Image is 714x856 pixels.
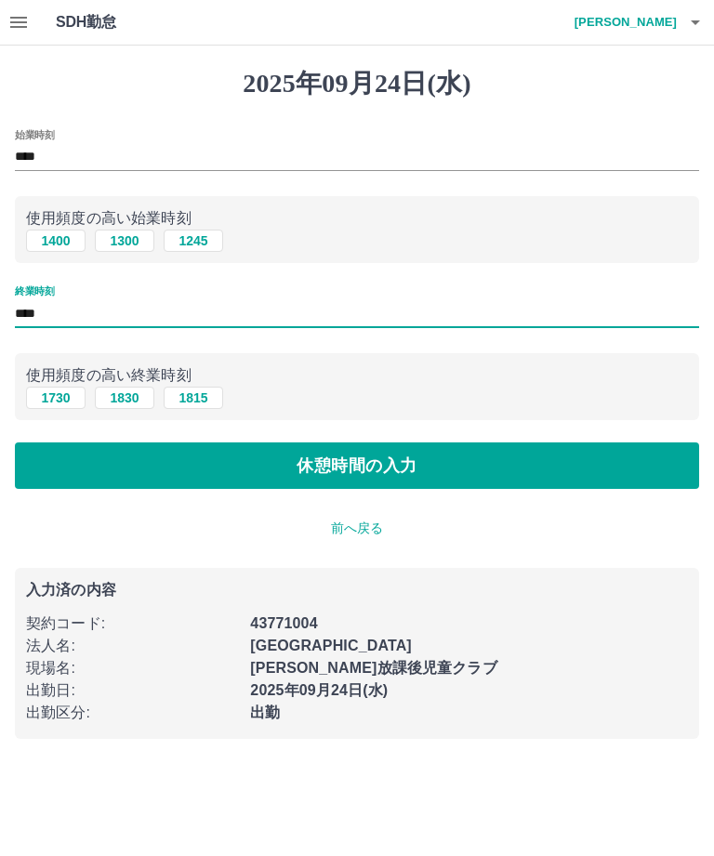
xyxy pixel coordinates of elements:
p: 入力済の内容 [26,583,688,598]
button: 休憩時間の入力 [15,442,699,489]
p: 契約コード : [26,612,239,635]
p: 現場名 : [26,657,239,679]
button: 1245 [164,230,223,252]
p: 使用頻度の高い始業時刻 [26,207,688,230]
button: 1815 [164,387,223,409]
p: 出勤日 : [26,679,239,702]
button: 1300 [95,230,154,252]
b: 出勤 [250,705,280,720]
label: 終業時刻 [15,284,54,298]
h1: 2025年09月24日(水) [15,68,699,99]
p: 前へ戻る [15,519,699,538]
p: 法人名 : [26,635,239,657]
button: 1400 [26,230,86,252]
b: 2025年09月24日(水) [250,682,388,698]
b: [GEOGRAPHIC_DATA] [250,638,412,653]
b: 43771004 [250,615,317,631]
b: [PERSON_NAME]放課後児童クラブ [250,660,496,676]
button: 1730 [26,387,86,409]
p: 使用頻度の高い終業時刻 [26,364,688,387]
label: 始業時刻 [15,127,54,141]
p: 出勤区分 : [26,702,239,724]
button: 1830 [95,387,154,409]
